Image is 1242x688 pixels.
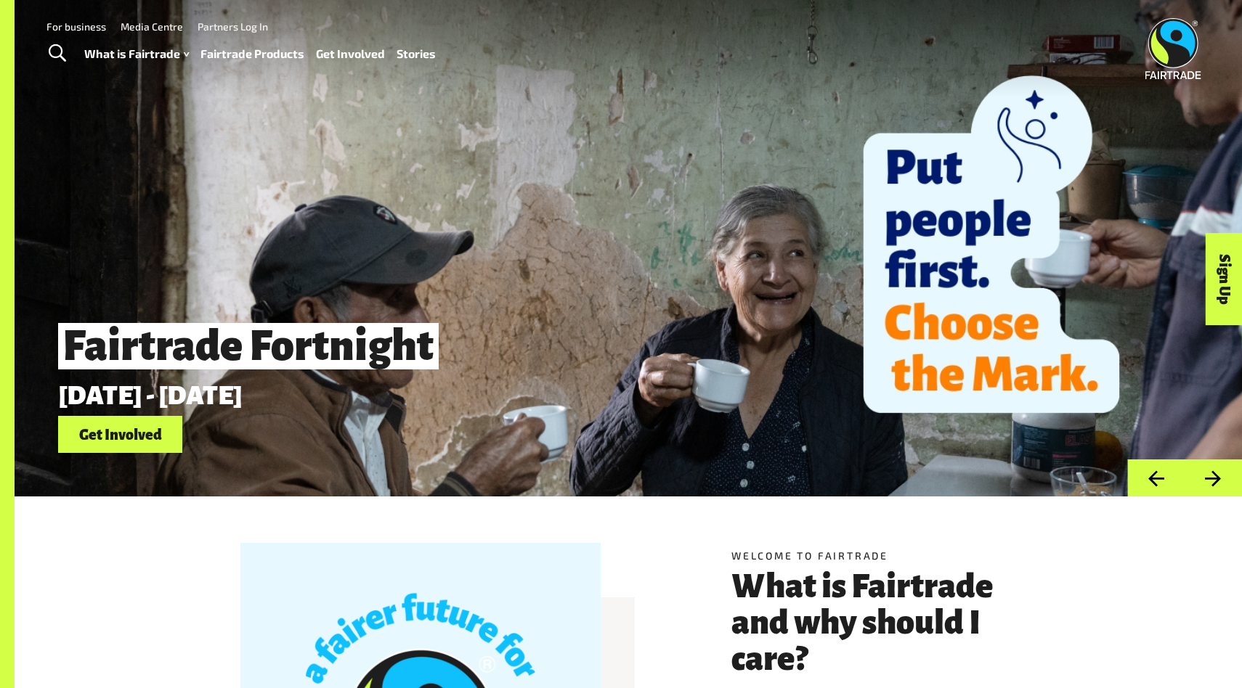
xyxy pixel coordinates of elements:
h3: What is Fairtrade and why should I care? [731,568,1016,677]
a: Get Involved [58,416,182,453]
a: Fairtrade Products [200,44,304,65]
a: What is Fairtrade [84,44,189,65]
h5: Welcome to Fairtrade [731,548,1016,563]
img: Fairtrade Australia New Zealand logo [1145,18,1201,79]
a: Partners Log In [198,20,268,33]
a: Toggle Search [39,36,75,72]
span: Fairtrade Fortnight [58,323,439,369]
a: Get Involved [316,44,385,65]
a: Media Centre [121,20,183,33]
button: Next [1185,459,1242,496]
button: Previous [1127,459,1185,496]
a: Stories [397,44,436,65]
p: [DATE] - [DATE] [58,381,1005,410]
a: For business [46,20,106,33]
